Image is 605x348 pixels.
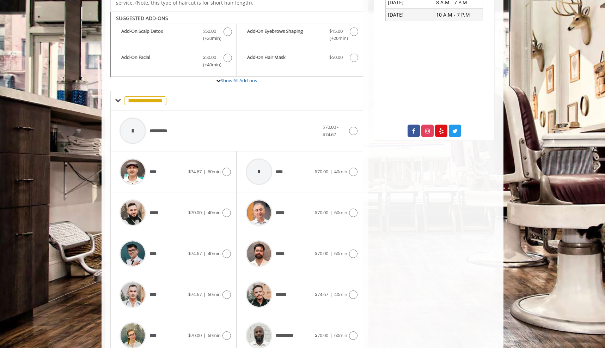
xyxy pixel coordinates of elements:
[208,291,221,298] span: 60min
[334,291,347,298] span: 40min
[221,77,257,84] a: Show All Add-ons
[315,209,328,216] span: $70.00
[116,15,168,22] b: SUGGESTED ADD-ONS
[330,168,332,175] span: |
[240,28,359,44] label: Add-On Eyebrows Shaping
[114,28,233,44] label: Add-On Scalp Detox
[188,291,202,298] span: $74.67
[203,209,206,216] span: |
[199,35,220,42] span: (+20min )
[325,35,346,42] span: (+20min )
[315,332,328,338] span: $70.00
[208,250,221,257] span: 40min
[334,250,347,257] span: 60min
[247,54,322,62] b: Add-On Hair Mask
[315,250,328,257] span: $70.00
[334,332,347,338] span: 60min
[188,168,202,175] span: $74.67
[114,54,233,70] label: Add-On Facial
[330,250,332,257] span: |
[208,209,221,216] span: 40min
[203,28,216,35] span: $50.00
[110,12,363,77] div: The Made Man Haircut And Beard Trim Add-onS
[208,168,221,175] span: 60min
[247,28,322,42] b: Add-On Eyebrows Shaping
[203,250,206,257] span: |
[315,291,328,298] span: $74.67
[334,168,347,175] span: 40min
[203,168,206,175] span: |
[203,54,216,61] span: $50.00
[121,28,196,42] b: Add-On Scalp Detox
[188,250,202,257] span: $74.67
[329,28,343,35] span: $15.00
[330,332,332,338] span: |
[323,124,338,138] span: $70.00 - $74.67
[203,291,206,298] span: |
[240,54,359,64] label: Add-On Hair Mask
[208,332,221,338] span: 60min
[121,54,196,68] b: Add-On Facial
[188,209,202,216] span: $70.00
[434,9,483,21] td: 10 A.M - 7 P.M
[329,54,343,61] span: $50.00
[334,209,347,216] span: 60min
[330,209,332,216] span: |
[188,332,202,338] span: $70.00
[203,332,206,338] span: |
[386,9,434,21] td: [DATE]
[199,61,220,68] span: (+40min )
[330,291,332,298] span: |
[315,168,328,175] span: $70.00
